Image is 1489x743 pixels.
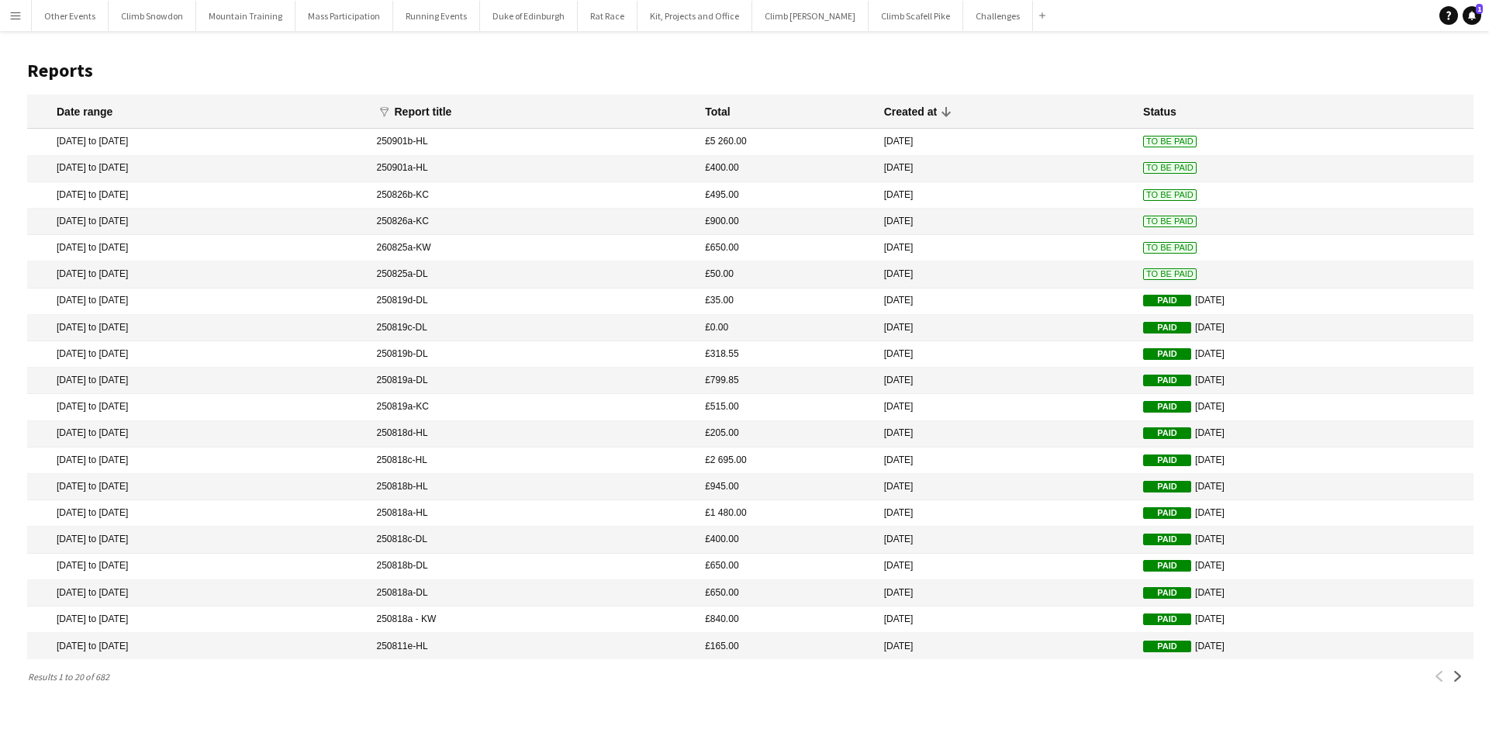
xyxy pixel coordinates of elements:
mat-cell: 250818b-HL [369,474,698,500]
mat-cell: £840.00 [697,606,876,633]
h1: Reports [27,59,1473,82]
mat-cell: £50.00 [697,261,876,288]
mat-cell: [DATE] [1135,448,1473,474]
mat-cell: [DATE] to [DATE] [27,315,369,341]
mat-cell: 250818a-HL [369,500,698,527]
mat-cell: [DATE] [876,474,1135,500]
span: To Be Paid [1143,268,1197,280]
span: Paid [1143,401,1191,413]
span: Paid [1143,322,1191,333]
mat-cell: £650.00 [697,554,876,580]
mat-cell: [DATE] [1135,368,1473,394]
mat-cell: 250818c-HL [369,448,698,474]
div: Report title [395,105,452,119]
mat-cell: [DATE] [876,527,1135,553]
mat-cell: [DATE] [1135,633,1473,659]
mat-cell: 250901a-HL [369,156,698,182]
span: Paid [1143,507,1191,519]
mat-cell: [DATE] [876,315,1135,341]
mat-cell: 250819a-KC [369,394,698,420]
mat-cell: [DATE] [1135,554,1473,580]
mat-cell: £400.00 [697,156,876,182]
span: Paid [1143,641,1191,652]
mat-cell: [DATE] to [DATE] [27,289,369,315]
mat-cell: [DATE] to [DATE] [27,448,369,474]
mat-cell: [DATE] to [DATE] [27,235,369,261]
mat-cell: £515.00 [697,394,876,420]
mat-cell: 250818c-DL [369,527,698,553]
mat-cell: [DATE] [1135,474,1473,500]
mat-cell: [DATE] to [DATE] [27,129,369,155]
mat-cell: 250818a - KW [369,606,698,633]
button: Climb [PERSON_NAME] [752,1,869,31]
mat-cell: [DATE] [876,235,1135,261]
mat-cell: [DATE] [876,448,1135,474]
mat-cell: [DATE] [876,580,1135,606]
mat-cell: [DATE] to [DATE] [27,474,369,500]
mat-cell: £495.00 [697,182,876,209]
mat-cell: £650.00 [697,580,876,606]
mat-cell: [DATE] to [DATE] [27,341,369,368]
mat-cell: [DATE] to [DATE] [27,633,369,659]
span: To Be Paid [1143,216,1197,227]
mat-cell: [DATE] [1135,289,1473,315]
button: Running Events [393,1,480,31]
mat-cell: [DATE] [1135,421,1473,448]
mat-cell: £650.00 [697,235,876,261]
div: Date range [57,105,112,119]
span: Paid [1143,454,1191,466]
span: Paid [1143,587,1191,599]
mat-cell: 250826b-KC [369,182,698,209]
mat-cell: [DATE] [1135,394,1473,420]
span: To Be Paid [1143,189,1197,201]
span: Paid [1143,348,1191,360]
mat-cell: £5 260.00 [697,129,876,155]
div: Created at [884,105,951,119]
span: Paid [1143,560,1191,572]
mat-cell: [DATE] [876,421,1135,448]
mat-cell: [DATE] [876,394,1135,420]
div: Report title [395,105,466,119]
mat-cell: 250901b-HL [369,129,698,155]
mat-cell: £945.00 [697,474,876,500]
mat-cell: [DATE] [876,209,1135,235]
mat-cell: [DATE] [876,261,1135,288]
button: Kit, Projects and Office [637,1,752,31]
a: 1 [1463,6,1481,25]
mat-cell: 260825a-KW [369,235,698,261]
button: Duke of Edinburgh [480,1,578,31]
div: Created at [884,105,937,119]
mat-cell: [DATE] [876,129,1135,155]
mat-cell: 250818d-HL [369,421,698,448]
mat-cell: £400.00 [697,527,876,553]
div: Status [1143,105,1176,119]
mat-cell: 250826a-KC [369,209,698,235]
mat-cell: £318.55 [697,341,876,368]
mat-cell: [DATE] [876,341,1135,368]
mat-cell: £35.00 [697,289,876,315]
mat-cell: [DATE] to [DATE] [27,209,369,235]
mat-cell: £1 480.00 [697,500,876,527]
button: Climb Scafell Pike [869,1,963,31]
mat-cell: [DATE] [876,554,1135,580]
mat-cell: [DATE] [876,156,1135,182]
mat-cell: [DATE] [1135,341,1473,368]
mat-cell: [DATE] to [DATE] [27,606,369,633]
mat-cell: [DATE] to [DATE] [27,156,369,182]
button: Mass Participation [295,1,393,31]
button: Challenges [963,1,1033,31]
mat-cell: [DATE] to [DATE] [27,182,369,209]
button: Climb Snowdon [109,1,196,31]
button: Rat Race [578,1,637,31]
mat-cell: [DATE] [1135,315,1473,341]
span: Paid [1143,481,1191,492]
mat-cell: 250811e-HL [369,633,698,659]
mat-cell: £165.00 [697,633,876,659]
span: To Be Paid [1143,162,1197,174]
span: Paid [1143,534,1191,545]
span: Paid [1143,295,1191,306]
span: Paid [1143,427,1191,439]
mat-cell: [DATE] to [DATE] [27,368,369,394]
mat-cell: 250819a-DL [369,368,698,394]
mat-cell: £799.85 [697,368,876,394]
